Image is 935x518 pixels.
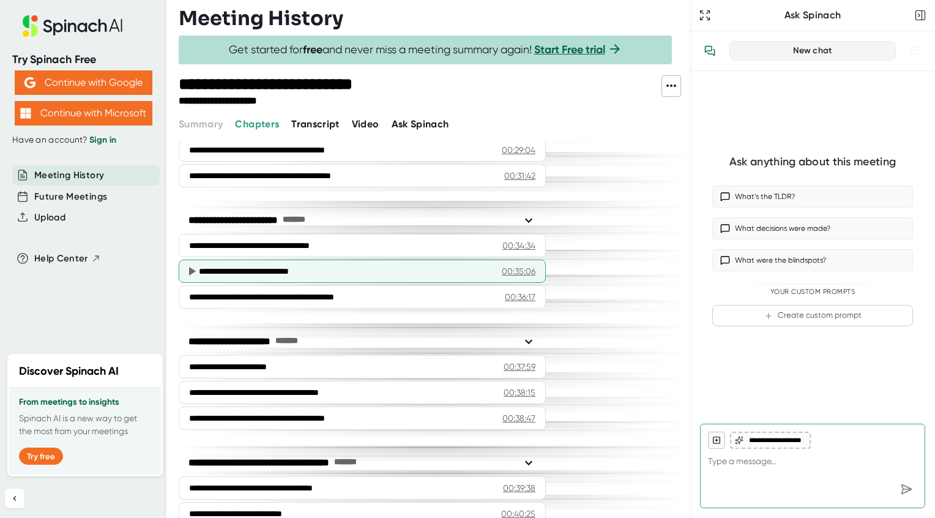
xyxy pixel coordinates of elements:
[34,190,107,204] button: Future Meetings
[712,249,913,271] button: What were the blindspots?
[712,305,913,326] button: Create custom prompt
[895,478,917,500] div: Send message
[504,386,535,399] div: 00:38:15
[34,252,101,266] button: Help Center
[696,7,713,24] button: Expand to Ask Spinach page
[15,101,152,126] button: Continue with Microsoft
[19,448,63,465] button: Try free
[179,7,343,30] h3: Meeting History
[19,397,151,407] h3: From meetings to insights
[352,117,379,132] button: Video
[179,117,223,132] button: Summary
[504,170,535,182] div: 00:31:42
[912,7,929,24] button: Close conversation sidebar
[235,117,279,132] button: Chapters
[179,118,223,130] span: Summary
[34,211,65,225] button: Upload
[502,239,535,252] div: 00:34:34
[534,43,605,56] a: Start Free trial
[235,118,279,130] span: Chapters
[713,9,912,21] div: Ask Spinach
[502,412,535,424] div: 00:38:47
[712,288,913,296] div: Your Custom Prompts
[698,39,722,63] button: View conversation history
[737,45,888,56] div: New chat
[503,482,535,494] div: 00:39:38
[15,70,152,95] button: Continue with Google
[504,361,535,373] div: 00:37:59
[712,186,913,208] button: What’s the TLDR?
[5,489,24,508] button: Collapse sidebar
[502,265,535,277] div: 00:35:06
[502,144,535,156] div: 00:29:04
[352,118,379,130] span: Video
[291,118,340,130] span: Transcript
[712,217,913,239] button: What decisions were made?
[291,117,340,132] button: Transcript
[19,363,119,380] h2: Discover Spinach AI
[505,291,535,303] div: 00:36:17
[89,135,116,145] a: Sign in
[24,77,35,88] img: Aehbyd4JwY73AAAAAElFTkSuQmCC
[19,412,151,438] p: Spinach AI is a new way to get the most from your meetings
[34,168,104,182] button: Meeting History
[729,155,896,169] div: Ask anything about this meeting
[303,43,322,56] b: free
[392,117,449,132] button: Ask Spinach
[229,43,622,57] span: Get started for and never miss a meeting summary again!
[12,135,154,146] div: Have an account?
[34,252,88,266] span: Help Center
[392,118,449,130] span: Ask Spinach
[12,53,154,67] div: Try Spinach Free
